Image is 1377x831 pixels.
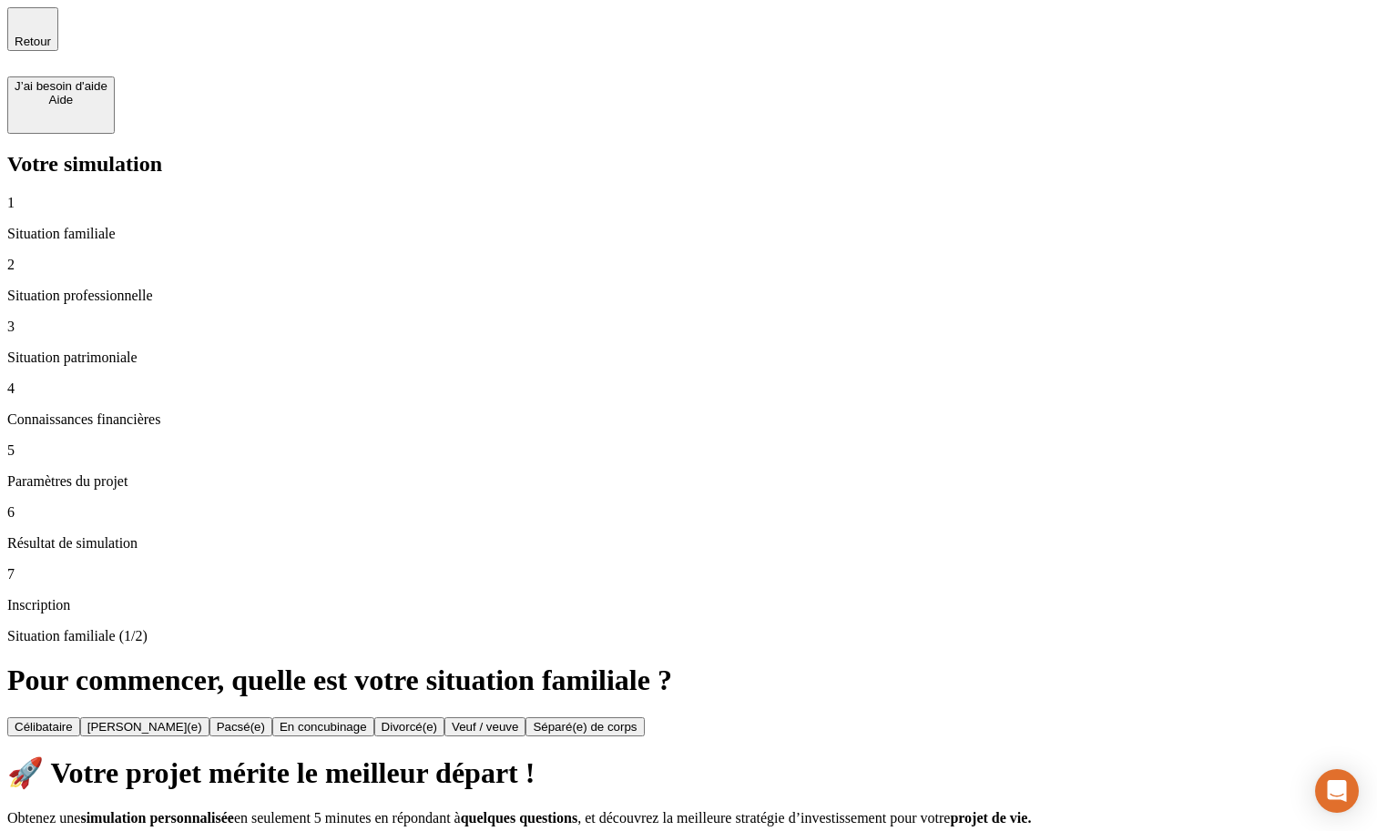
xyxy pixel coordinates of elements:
span: , et découvrez la meilleure stratégie d’investissement pour votre [577,810,950,826]
span: Obtenez une [7,810,80,826]
span: en seulement 5 minutes en répondant à [234,810,461,826]
div: Open Intercom Messenger [1315,769,1359,813]
span: quelques questions [461,810,578,826]
span: simulation personnalisée [80,810,233,826]
span: projet de vie. [950,810,1031,826]
h1: 🚀 Votre projet mérite le meilleur départ ! [7,755,1370,790]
